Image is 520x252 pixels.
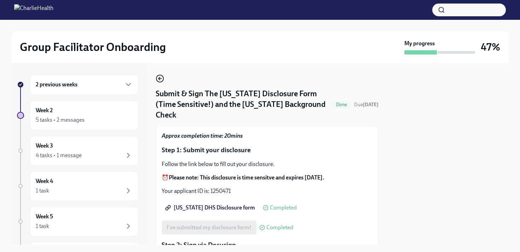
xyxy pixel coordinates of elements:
a: Week 34 tasks • 1 message [17,136,139,166]
span: [US_STATE] DHS Disclosure form [167,204,255,211]
h6: 2 previous weeks [36,81,77,88]
h3: 47% [481,41,500,53]
div: 1 task [36,222,49,230]
strong: [DATE] [363,102,379,108]
p: Follow the link below to fill out your disclosure. [162,160,372,168]
span: September 17th, 2025 10:00 [354,101,379,108]
p: Step 1: Submit your disclosure [162,145,372,155]
p: ⏰ [162,174,372,182]
strong: Approx completion time: 20mins [162,132,243,139]
img: CharlieHealth [14,4,53,16]
h6: Week 3 [36,142,53,150]
a: [US_STATE] DHS Disclosure form [162,201,260,215]
span: Completed [270,205,297,211]
h6: Week 4 [36,177,53,185]
h4: Submit & Sign The [US_STATE] Disclosure Form (Time Sensitive!) and the [US_STATE] Background Check [156,88,329,120]
a: Week 41 task [17,171,139,201]
span: Due [354,102,379,108]
p: Step 2: Sign via Docusign [162,240,372,250]
div: 4 tasks • 1 message [36,151,82,159]
h6: Week 2 [36,107,53,114]
span: Completed [266,225,293,230]
span: Done [332,102,351,107]
h2: Group Facilitator Onboarding [20,40,166,54]
a: Week 51 task [17,207,139,236]
h6: Week 5 [36,213,53,220]
div: 5 tasks • 2 messages [36,116,85,124]
div: 2 previous weeks [30,74,139,95]
div: 1 task [36,187,49,195]
strong: My progress [404,40,435,47]
strong: Please note: This disclosure is time sensitve and expires [DATE]. [169,174,324,181]
p: Your applicant ID is: 1250471 [162,187,372,195]
a: Week 25 tasks • 2 messages [17,101,139,130]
